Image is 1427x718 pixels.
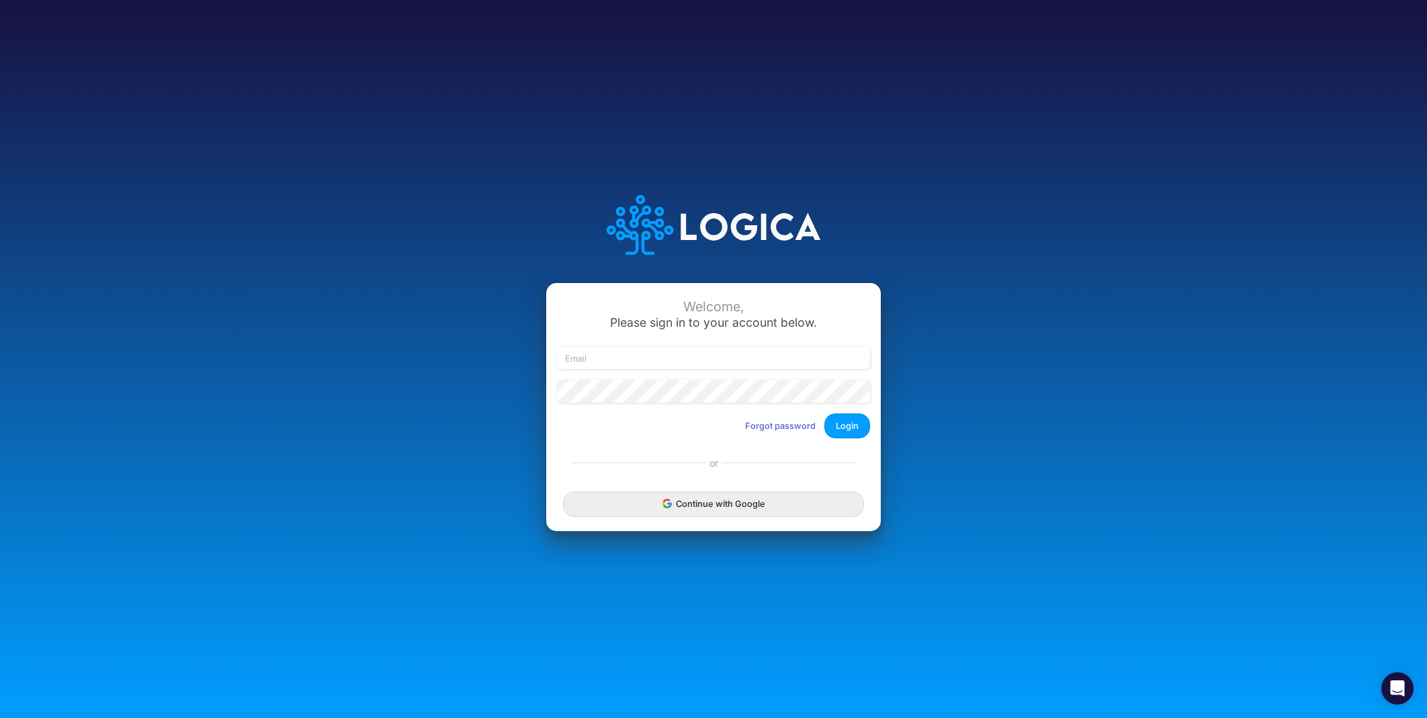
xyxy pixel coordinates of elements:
[563,491,864,516] button: Continue with Google
[736,415,824,437] button: Forgot password
[557,299,870,315] div: Welcome,
[1381,672,1414,705] div: Open Intercom Messenger
[557,347,870,370] input: Email
[610,315,817,329] span: Please sign in to your account below.
[824,413,870,438] button: Login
